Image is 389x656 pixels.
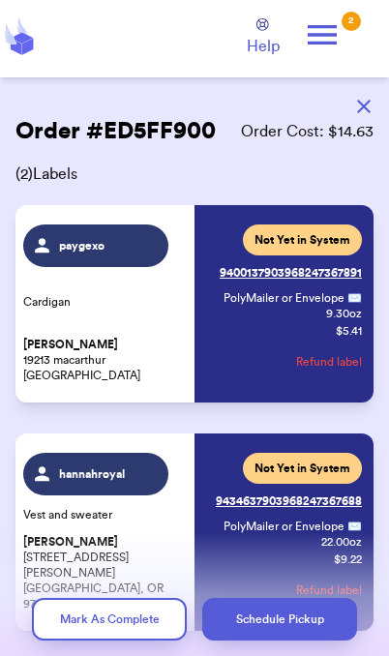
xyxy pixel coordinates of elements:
span: [PERSON_NAME] [23,338,118,352]
span: Order Cost: $ 14.63 [241,120,374,143]
p: [STREET_ADDRESS][PERSON_NAME] [GEOGRAPHIC_DATA], OR 97470 [23,534,185,611]
span: ( 2 ) Labels [15,163,374,186]
p: Cardigan [23,294,185,310]
span: 9.30 oz [227,306,362,321]
span: Help [247,35,280,58]
span: Not Yet in System [254,232,350,248]
a: 9400137903968247367891 [220,257,362,288]
p: Vest and sweater [23,507,185,522]
p: $ 5.41 [336,323,362,339]
a: 9434637903968247367688 [216,486,362,517]
button: Refund label [296,569,362,611]
p: 19213 macarthur [GEOGRAPHIC_DATA] [23,337,185,383]
button: Mark As Complete [32,598,187,641]
span: hannahroyal [59,466,125,482]
div: 2 [342,12,361,31]
p: $ 9.22 [334,552,362,567]
span: PolyMailer or Envelope ✉️ [224,292,362,304]
span: PolyMailer or Envelope ✉️ [224,521,362,532]
span: paygexo [59,238,105,253]
a: Help [247,18,280,58]
h2: Order # ED5FF900 [15,116,216,147]
button: Schedule Pickup [202,598,357,641]
span: 22.00 oz [227,534,362,550]
button: Refund label [296,341,362,383]
span: [PERSON_NAME] [23,535,118,550]
span: Not Yet in System [254,461,350,476]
